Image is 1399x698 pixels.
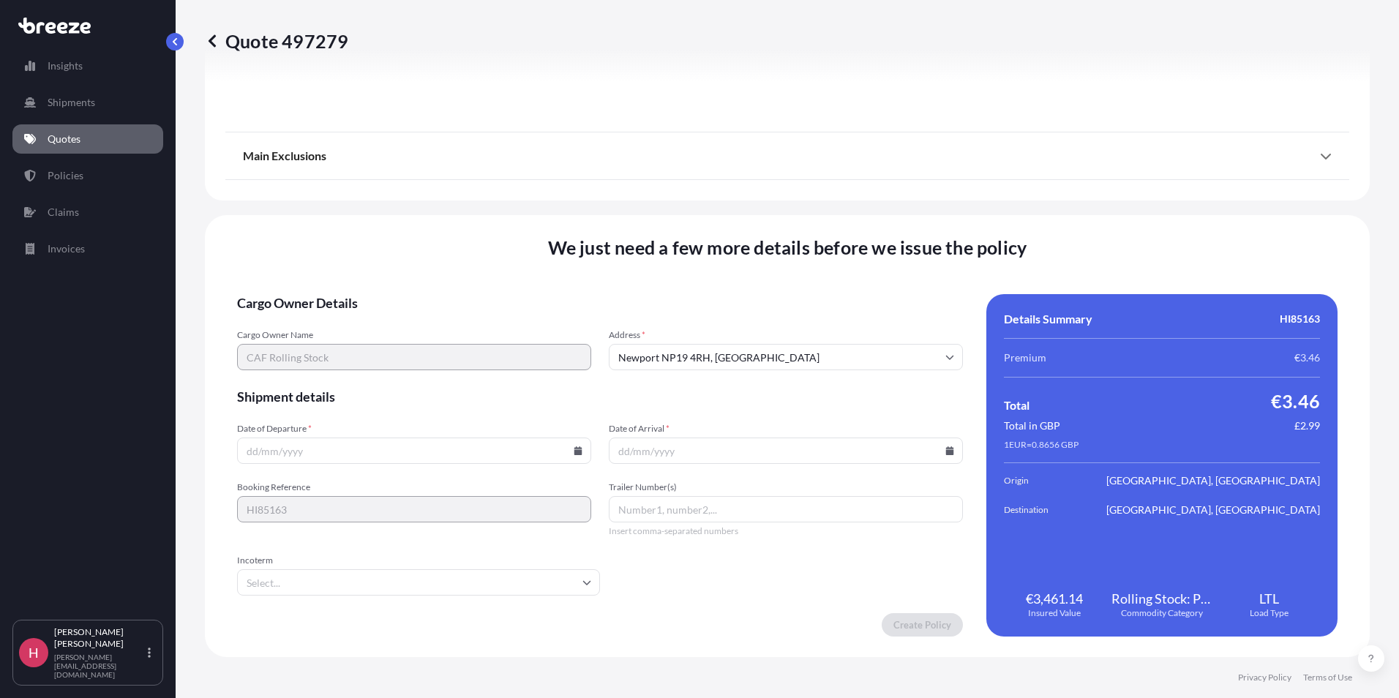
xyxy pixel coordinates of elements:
[237,555,600,566] span: Incoterm
[237,481,591,493] span: Booking Reference
[48,205,79,219] p: Claims
[1303,672,1352,683] a: Terms of Use
[1106,473,1320,488] span: [GEOGRAPHIC_DATA], [GEOGRAPHIC_DATA]
[48,59,83,73] p: Insights
[1250,607,1289,619] span: Load Type
[1028,607,1081,619] span: Insured Value
[243,138,1332,173] div: Main Exclusions
[1004,503,1086,517] span: Destination
[48,132,80,146] p: Quotes
[1004,419,1060,433] span: Total in GBP
[1294,350,1320,365] span: €3.46
[12,161,163,190] a: Policies
[54,626,145,650] p: [PERSON_NAME] [PERSON_NAME]
[48,95,95,110] p: Shipments
[1004,350,1046,365] span: Premium
[1004,439,1079,451] span: 1 EUR = 0.8656 GBP
[1004,312,1092,326] span: Details Summary
[12,198,163,227] a: Claims
[1294,419,1320,433] span: £2.99
[237,329,591,341] span: Cargo Owner Name
[609,423,963,435] span: Date of Arrival
[237,438,591,464] input: dd/mm/yyyy
[12,88,163,117] a: Shipments
[29,645,39,660] span: H
[1271,389,1320,413] span: €3.46
[12,124,163,154] a: Quotes
[12,51,163,80] a: Insights
[609,481,963,493] span: Trailer Number(s)
[237,569,600,596] input: Select...
[48,241,85,256] p: Invoices
[893,618,951,632] p: Create Policy
[54,653,145,679] p: [PERSON_NAME][EMAIL_ADDRESS][DOMAIN_NAME]
[205,29,348,53] p: Quote 497279
[12,234,163,263] a: Invoices
[609,525,963,537] span: Insert comma-separated numbers
[609,438,963,464] input: dd/mm/yyyy
[1238,672,1291,683] a: Privacy Policy
[243,149,326,163] span: Main Exclusions
[237,294,963,312] span: Cargo Owner Details
[609,496,963,522] input: Number1, number2,...
[1111,590,1213,607] span: Rolling Stock: Parts and Accessories
[609,329,963,341] span: Address
[1259,590,1279,607] span: LTL
[1026,590,1083,607] span: €3,461.14
[1106,503,1320,517] span: [GEOGRAPHIC_DATA], [GEOGRAPHIC_DATA]
[609,344,963,370] input: Cargo owner address
[1121,607,1203,619] span: Commodity Category
[237,423,591,435] span: Date of Departure
[1004,398,1029,413] span: Total
[237,388,963,405] span: Shipment details
[882,613,963,637] button: Create Policy
[1004,473,1086,488] span: Origin
[237,496,591,522] input: Your internal reference
[48,168,83,183] p: Policies
[1280,312,1320,326] span: HI85163
[548,236,1027,259] span: We just need a few more details before we issue the policy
